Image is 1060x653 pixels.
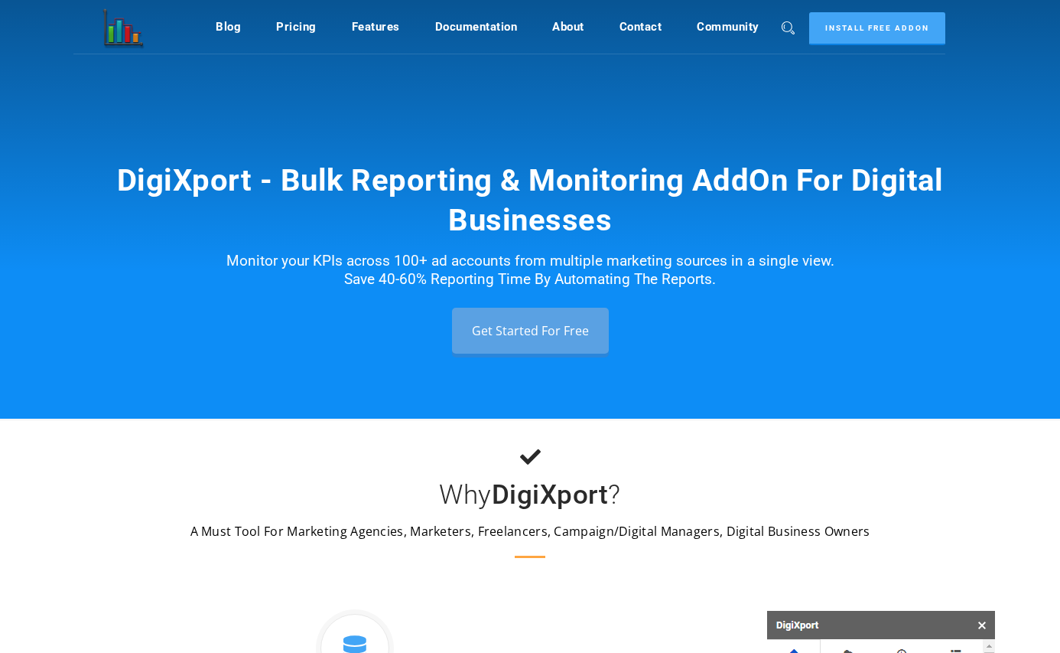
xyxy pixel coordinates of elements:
h1: DigiXport - Bulk Reporting & Monitoring AddOn For Digital Businesses [94,161,966,240]
b: DigiXport [492,479,609,511]
a: About [552,12,584,41]
a: Install Free Addon [809,12,945,45]
a: Get Started For Free [452,308,609,354]
a: Community [697,12,759,41]
a: Contact [619,12,662,41]
a: Features [352,12,400,41]
a: Pricing [276,12,317,41]
a: Documentation [435,12,518,41]
a: Blog [216,12,241,41]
